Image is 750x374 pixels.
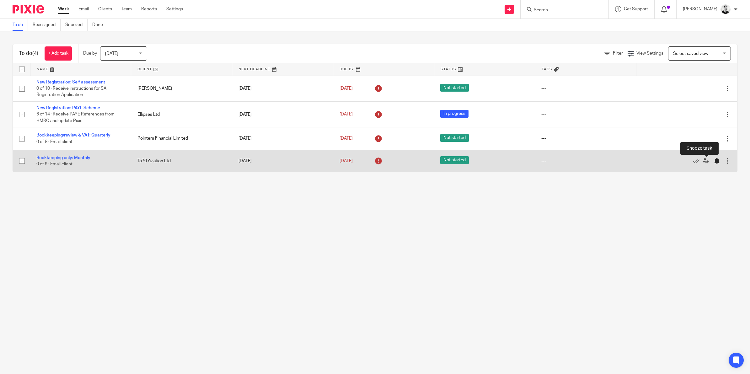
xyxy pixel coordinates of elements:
td: Ellipses Ltd [131,101,232,127]
span: [DATE] [340,159,353,163]
span: [DATE] [105,51,118,56]
td: [DATE] [232,101,333,127]
a: Bookkeeping only: Monthly [36,156,90,160]
span: [DATE] [340,112,353,117]
span: Get Support [624,7,648,11]
input: Search [533,8,590,13]
span: (4) [32,51,38,56]
a: Settings [166,6,183,12]
img: Pixie [13,5,44,13]
span: [DATE] [340,86,353,91]
div: --- [541,158,630,164]
span: Not started [440,84,469,92]
td: [PERSON_NAME] [131,76,232,101]
a: Team [121,6,132,12]
td: Pointers Financial Limited [131,127,232,150]
span: [DATE] [340,136,353,141]
p: Due by [83,50,97,56]
span: In progress [440,110,469,118]
span: 0 of 10 · Receive instructions for SA Registration Application [36,86,106,97]
span: Not started [440,134,469,142]
a: New Registration: Self assessment [36,80,105,84]
span: 0 of 9 · Email client [36,162,72,166]
td: To70 Aviation Ltd [131,150,232,172]
a: To do [13,19,28,31]
td: [DATE] [232,76,333,101]
a: Done [92,19,108,31]
div: --- [541,135,630,142]
img: Dave_2025.jpg [721,4,731,14]
span: Tags [542,67,552,71]
a: Reports [141,6,157,12]
a: Snoozed [65,19,88,31]
a: + Add task [45,46,72,61]
td: [DATE] [232,127,333,150]
span: 0 of 8 · Email client [36,140,72,144]
a: Work [58,6,69,12]
a: Reassigned [33,19,61,31]
a: New Registration: PAYE Scheme [36,106,100,110]
a: Email [78,6,89,12]
div: --- [541,111,630,118]
a: Mark as done [693,158,703,164]
a: Bookkeeping/review & VAT: Quarterly [36,133,110,137]
td: [DATE] [232,150,333,172]
span: View Settings [636,51,663,56]
span: 6 of 14 · Receive PAYE References from HMRC and update Pixie [36,112,115,123]
h1: To do [19,50,38,57]
span: Select saved view [673,51,708,56]
p: [PERSON_NAME] [683,6,717,12]
div: --- [541,85,630,92]
span: Not started [440,156,469,164]
a: Clients [98,6,112,12]
span: Filter [613,51,623,56]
